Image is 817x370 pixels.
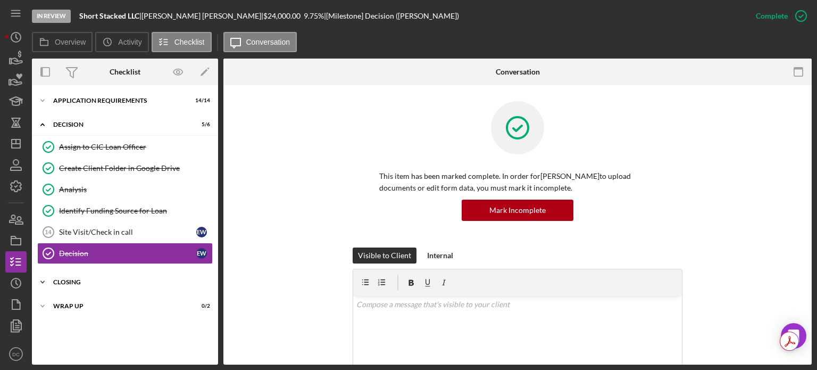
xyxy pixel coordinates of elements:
a: Identify Funding Source for Loan [37,200,213,221]
a: Create Client Folder in Google Drive [37,158,213,179]
div: [PERSON_NAME] [PERSON_NAME] | [141,12,263,20]
a: Assign to CIC Loan Officer [37,136,213,158]
div: | [79,12,141,20]
button: Internal [422,248,458,264]
div: 14 / 14 [191,97,210,104]
div: Site Visit/Check in call [59,228,196,236]
div: Create Client Folder in Google Drive [59,164,212,172]
div: Complete [756,5,788,27]
button: DC [5,343,27,365]
div: | [Milestone] Decision ([PERSON_NAME]) [324,12,459,20]
div: APPLICATION REQUIREMENTS [53,97,184,104]
div: Analysis [59,185,212,194]
tspan: 14 [45,229,52,235]
a: 14Site Visit/Check in callEW [37,221,213,243]
button: Checklist [152,32,212,52]
button: Visible to Client [353,248,416,264]
div: Conversation [496,68,540,76]
label: Overview [55,38,86,46]
div: 9.75 % [304,12,324,20]
text: DC [12,351,20,357]
div: Internal [427,248,453,264]
div: 0 / 2 [191,303,210,309]
button: Overview [32,32,93,52]
div: 5 / 6 [191,121,210,128]
label: Checklist [174,38,205,46]
div: E W [196,227,207,237]
b: Short Stacked LLC [79,11,139,20]
label: Conversation [246,38,290,46]
a: DecisionEW [37,243,213,264]
div: Identify Funding Source for Loan [59,207,212,215]
button: Conversation [223,32,297,52]
div: Checklist [110,68,140,76]
div: CLOSING [53,279,205,285]
div: Decision [53,121,184,128]
div: In Review [32,10,71,23]
div: E W [196,248,207,259]
p: This item has been marked complete. In order for [PERSON_NAME] to upload documents or edit form d... [379,170,656,194]
div: WRAP UP [53,303,184,309]
a: Analysis [37,179,213,200]
label: Activity [118,38,141,46]
div: Assign to CIC Loan Officer [59,143,212,151]
div: Decision [59,249,196,258]
button: Complete [745,5,812,27]
button: Mark Incomplete [462,200,573,221]
button: Activity [95,32,148,52]
div: $24,000.00 [263,12,304,20]
div: Open Intercom Messenger [781,323,806,349]
div: Visible to Client [358,248,411,264]
div: Mark Incomplete [489,200,546,221]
